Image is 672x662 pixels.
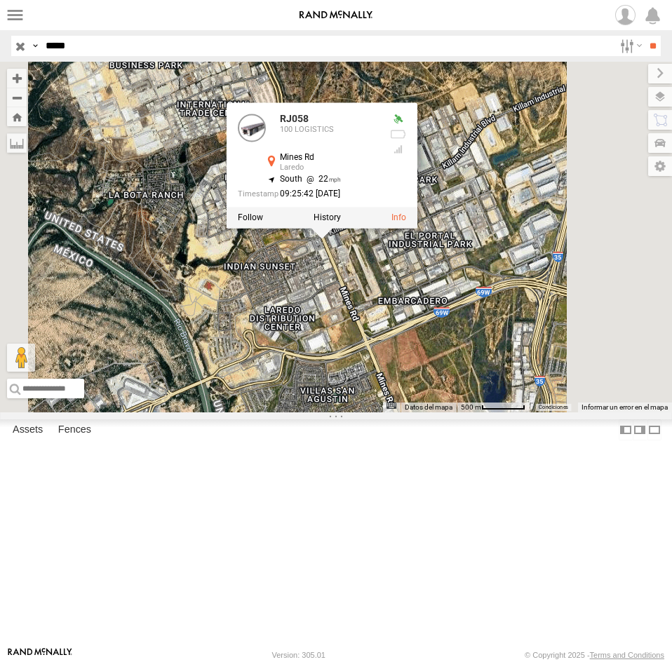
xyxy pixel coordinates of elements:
div: No battery health information received from this device. [389,129,406,140]
label: Fences [51,420,98,440]
button: Datos del mapa [405,403,452,412]
a: View Asset Details [391,213,406,223]
div: Laredo [280,163,378,172]
div: © Copyright 2025 - [525,651,664,659]
button: Arrastra el hombrecito naranja al mapa para abrir Street View [7,344,35,372]
div: 100 LOGISTICS [280,126,378,135]
a: Condiciones [539,405,568,410]
label: View Asset History [314,213,341,223]
a: Terms and Conditions [590,651,664,659]
button: Combinaciones de teclas [387,403,396,409]
label: Realtime tracking of Asset [238,213,263,223]
label: Dock Summary Table to the Right [633,419,647,440]
button: Zoom out [7,88,27,107]
label: Hide Summary Table [647,419,661,440]
div: Last Event GSM Signal Strength [389,144,406,155]
button: Zoom Home [7,107,27,126]
label: Search Query [29,36,41,56]
label: Assets [6,420,50,440]
div: RJ058 [280,114,378,124]
a: Informar un error en el mapa [582,403,668,411]
div: Date/time of location update [238,190,378,199]
span: 22 [302,174,341,184]
span: 500 m [461,403,481,411]
button: Zoom in [7,69,27,88]
span: South [280,174,302,184]
label: Measure [7,133,27,153]
a: Visit our Website [8,648,72,662]
div: Version: 305.01 [272,651,325,659]
div: Valid GPS Fix [389,114,406,125]
img: rand-logo.svg [300,11,372,20]
label: Dock Summary Table to the Left [619,419,633,440]
label: Search Filter Options [614,36,645,56]
label: Map Settings [648,156,672,176]
div: Mines Rd [280,153,378,162]
button: Escala del mapa: 500 m por 59 píxeles [457,403,530,412]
